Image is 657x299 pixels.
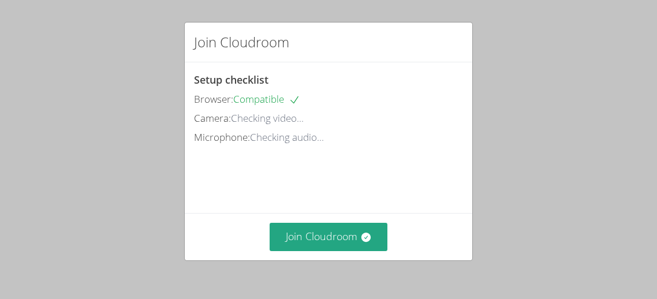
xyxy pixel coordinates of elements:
[194,92,233,106] span: Browser:
[194,130,250,144] span: Microphone:
[231,111,304,125] span: Checking video...
[194,32,289,53] h2: Join Cloudroom
[194,111,231,125] span: Camera:
[250,130,324,144] span: Checking audio...
[194,73,268,87] span: Setup checklist
[233,92,300,106] span: Compatible
[270,223,388,251] button: Join Cloudroom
